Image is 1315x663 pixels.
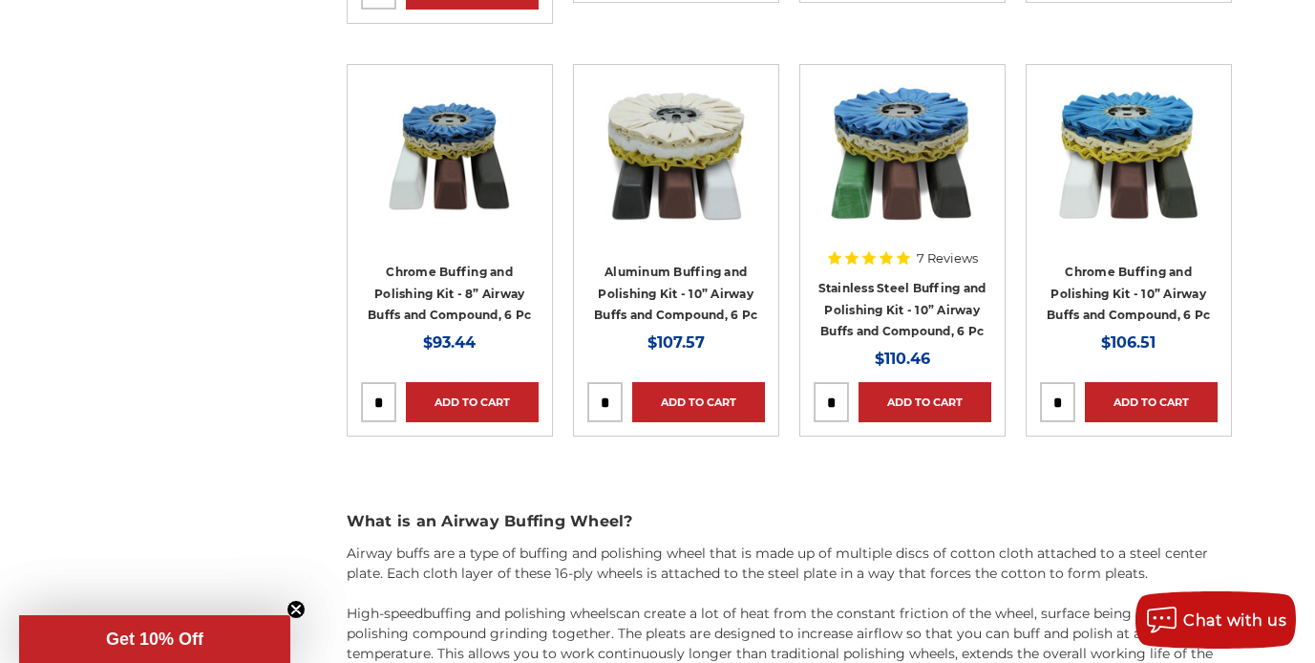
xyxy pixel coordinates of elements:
div: Get 10% OffClose teaser [19,615,290,663]
span: Get 10% Off [106,630,203,649]
button: Chat with us [1135,591,1296,649]
a: Add to Cart [632,382,765,422]
a: Stainless Steel Buffing and Polishing Kit - 10” Airway Buffs and Compound, 6 Pc [818,281,986,338]
span: $93.44 [423,333,476,352]
img: 10 inch airway buff and polishing compound kit for chrome [1052,78,1205,231]
a: 10 inch airway buff and polishing compound kit for chrome [1040,78,1218,256]
span: 7 Reviews [917,252,978,265]
span: $110.46 [875,350,930,368]
h3: What is an Airway Buffing Wheel? [347,510,1232,533]
a: Chrome Buffing and Polishing Kit - 10” Airway Buffs and Compound, 6 Pc [1047,265,1210,322]
a: 10 inch airway buff and polishing compound kit for aluminum [587,78,765,256]
a: Add to Cart [1085,382,1218,422]
img: 10 inch airway buff and polishing compound kit for aluminum [600,78,753,231]
a: 8 inch airway buffing wheel and compound kit for chrome [361,78,539,256]
span: Chat with us [1183,611,1286,630]
span: $106.51 [1101,333,1156,352]
button: Close teaser [286,600,306,619]
a: Chrome Buffing and Polishing Kit - 8” Airway Buffs and Compound, 6 Pc [368,265,531,322]
a: Add to Cart [406,382,539,422]
a: Add to Cart [859,382,991,422]
a: Aluminum Buffing and Polishing Kit - 10” Airway Buffs and Compound, 6 Pc [594,265,757,322]
span: $107.57 [647,333,705,352]
p: Airway buffs are a type of buffing and polishing wheel that is made up of multiple discs of cotto... [347,544,1232,584]
img: 10 inch airway buff and polishing compound kit for stainless steel [826,78,979,231]
a: 10 inch airway buff and polishing compound kit for stainless steel [814,78,991,256]
img: 8 inch airway buffing wheel and compound kit for chrome [373,78,526,231]
a: buffing and polishing wheels [423,605,616,622]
